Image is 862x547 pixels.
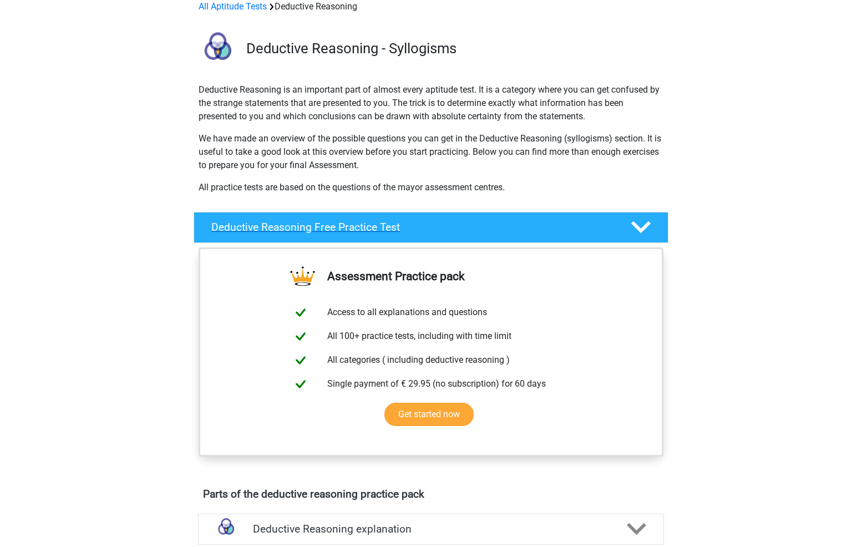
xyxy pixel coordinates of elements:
h4: Parts of the deductive reasoning practice pack [203,488,659,500]
img: deductive reasoning explanations [212,515,240,543]
a: Deductive Reasoning Free Practice Test [189,212,673,243]
h4: Deductive Reasoning explanation [253,523,609,535]
a: All Aptitude Tests [199,1,267,12]
p: We have made an overview of the possible questions you can get in the Deductive Reasoning (syllog... [199,132,663,172]
h3: Deductive Reasoning - Syllogisms [246,40,660,57]
p: All practice tests are based on the questions of the mayor assessment centres. [199,181,663,194]
a: explanations Deductive Reasoning explanation [194,514,668,545]
h4: Deductive Reasoning Free Practice Test [211,221,613,234]
img: deductive reasoning [194,27,241,74]
p: Deductive Reasoning is an important part of almost every aptitude test. It is a category where yo... [199,83,663,123]
a: Get started now [384,403,474,426]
